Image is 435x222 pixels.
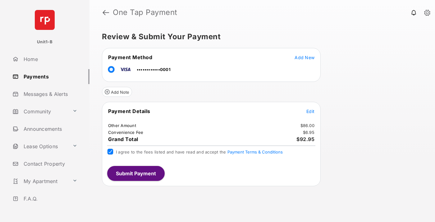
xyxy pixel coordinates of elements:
span: Payment Method [108,54,152,60]
img: svg+xml;base64,PHN2ZyB4bWxucz0iaHR0cDovL3d3dy53My5vcmcvMjAwMC9zdmciIHdpZHRoPSI2NCIgaGVpZ2h0PSI2NC... [35,10,55,30]
span: $92.95 [296,136,314,142]
td: Other Amount [108,123,136,128]
span: Add New [295,55,314,60]
a: Messages & Alerts [10,87,89,102]
button: Add Note [102,87,132,97]
a: Home [10,52,89,67]
span: ••••••••••••0001 [137,67,171,72]
button: Edit [306,108,314,114]
a: Lease Options [10,139,70,154]
a: Payments [10,69,89,84]
td: Convenience Fee [108,130,144,135]
a: Contact Property [10,156,89,171]
span: Grand Total [108,136,138,142]
button: I agree to the fees listed and have read and accept the [227,149,283,154]
td: $86.00 [300,123,315,128]
button: Submit Payment [107,166,165,181]
strong: One Tap Payment [113,9,177,16]
a: Community [10,104,70,119]
h5: Review & Submit Your Payment [102,33,418,40]
p: Unit1-B [37,39,53,45]
td: $6.95 [303,130,315,135]
a: My Apartment [10,174,70,189]
span: I agree to the fees listed and have read and accept the [116,149,283,154]
a: Announcements [10,121,89,136]
span: Payment Details [108,108,150,114]
a: F.A.Q. [10,191,89,206]
button: Add New [295,54,314,60]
